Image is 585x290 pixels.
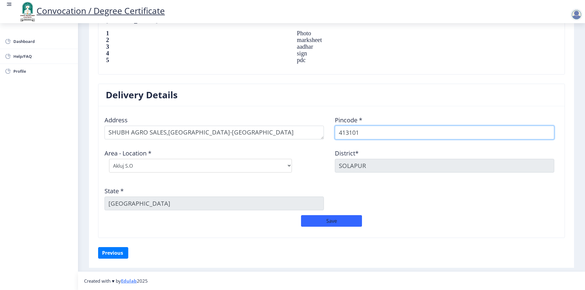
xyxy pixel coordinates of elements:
[291,57,467,63] td: pdc
[18,5,165,16] a: Convocation / Degree Certificate
[18,1,37,22] img: logo
[84,278,148,284] span: Created with ♥ by 2025
[291,43,467,50] td: aadhar
[105,188,124,194] label: State *
[301,215,362,227] button: Save
[98,247,128,259] button: Previous ‍
[106,57,291,63] th: 5
[13,38,73,45] span: Dashboard
[335,159,554,173] input: District
[105,197,324,210] input: State
[335,117,362,123] label: Pincode *
[105,117,128,123] label: Address
[13,53,73,60] span: Help/FAQ
[335,126,554,139] input: Pincode
[106,89,178,101] h3: Delivery Details
[105,150,151,156] label: Area - Location *
[106,43,291,50] th: 3
[291,37,467,43] td: marksheet
[335,150,359,156] label: District*
[106,30,291,37] th: 1
[291,50,467,57] td: sign
[106,50,291,57] th: 4
[291,30,467,37] td: Photo
[13,68,73,75] span: Profile
[106,37,291,43] th: 2
[121,278,137,284] a: Edulab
